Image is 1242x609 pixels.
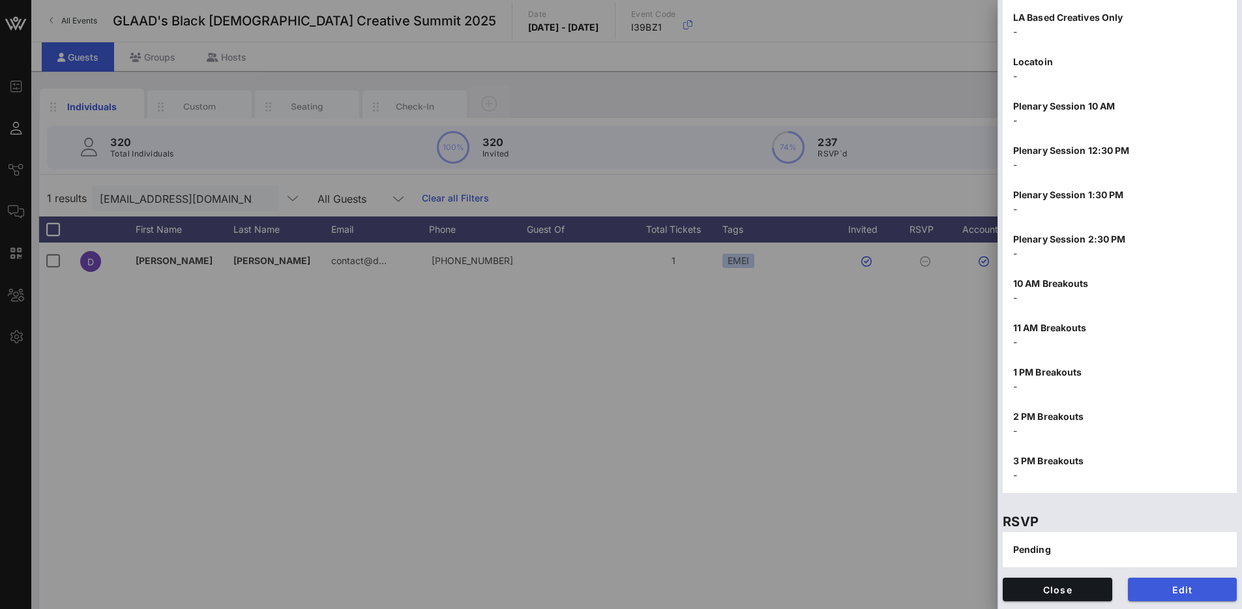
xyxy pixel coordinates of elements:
[1013,99,1226,113] p: Plenary Session 10 AM
[1003,578,1112,601] button: Close
[1013,335,1226,349] p: -
[1013,246,1226,261] p: -
[1003,511,1237,532] p: RSVP
[1013,409,1226,424] p: 2 PM Breakouts
[1013,379,1226,394] p: -
[1013,468,1226,483] p: -
[1013,10,1226,25] p: LA Based Creatives Only
[1013,202,1226,216] p: -
[1013,584,1102,595] span: Close
[1013,143,1226,158] p: Plenary Session 12:30 PM
[1013,55,1226,69] p: Locatoin
[1013,69,1226,83] p: -
[1013,188,1226,202] p: Plenary Session 1:30 PM
[1013,365,1226,379] p: 1 PM Breakouts
[1013,321,1226,335] p: 11 AM Breakouts
[1013,158,1226,172] p: -
[1013,232,1226,246] p: Plenary Session 2:30 PM
[1013,276,1226,291] p: 10 AM Breakouts
[1013,544,1051,555] span: Pending
[1013,291,1226,305] p: -
[1013,454,1226,468] p: 3 PM Breakouts
[1013,424,1226,438] p: -
[1128,578,1237,601] button: Edit
[1013,25,1226,39] p: -
[1138,584,1227,595] span: Edit
[1013,113,1226,128] p: -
